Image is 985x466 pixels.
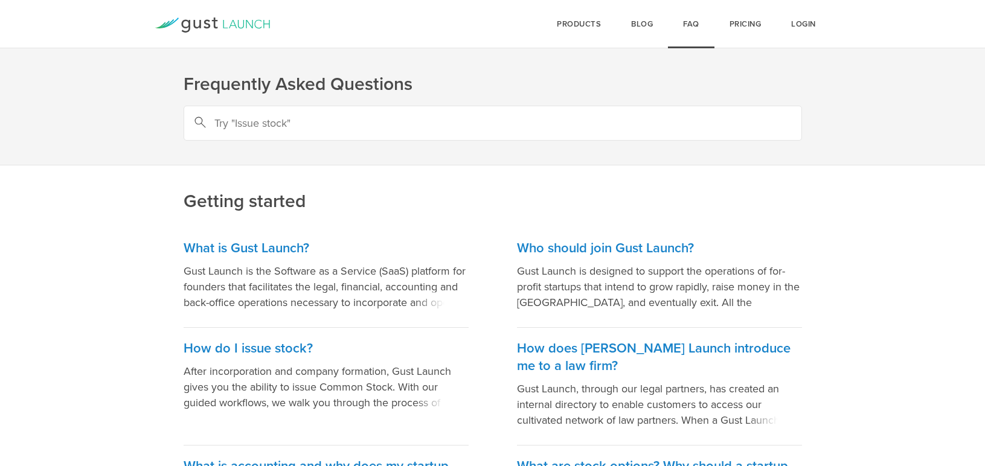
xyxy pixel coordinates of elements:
h3: How does [PERSON_NAME] Launch introduce me to a law firm? [517,340,802,375]
h3: How do I issue stock? [184,340,469,357]
h3: Who should join Gust Launch? [517,240,802,257]
p: Gust Launch is the Software as a Service (SaaS) platform for founders that facilitates the legal,... [184,263,469,310]
a: Who should join Gust Launch? Gust Launch is designed to support the operations of for-profit star... [517,228,802,328]
h3: What is Gust Launch? [184,240,469,257]
p: After incorporation and company formation, Gust Launch gives you the ability to issue Common Stoc... [184,363,469,410]
a: What is Gust Launch? Gust Launch is the Software as a Service (SaaS) platform for founders that f... [184,228,469,328]
h1: Frequently Asked Questions [184,72,802,97]
p: Gust Launch, through our legal partners, has created an internal directory to enable customers to... [517,381,802,428]
h2: Getting started [184,108,802,214]
a: How do I issue stock? After incorporation and company formation, Gust Launch gives you the abilit... [184,328,469,445]
a: How does [PERSON_NAME] Launch introduce me to a law firm? Gust Launch, through our legal partners... [517,328,802,445]
p: Gust Launch is designed to support the operations of for-profit startups that intend to grow rapi... [517,263,802,310]
input: Try "Issue stock" [184,106,802,141]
